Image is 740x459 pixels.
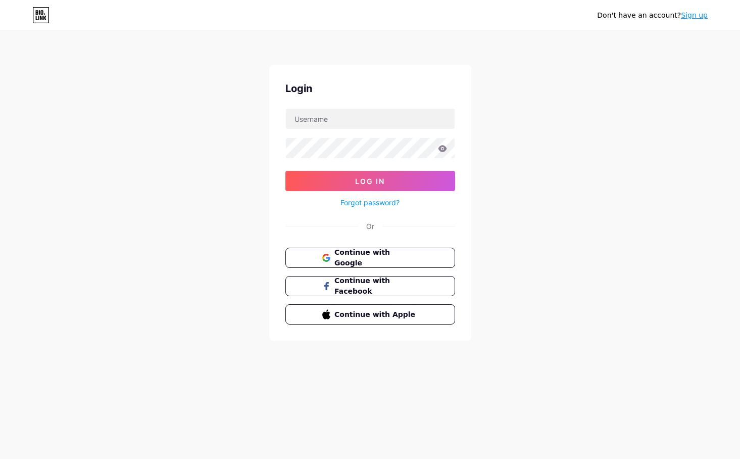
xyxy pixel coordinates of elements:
[285,81,455,96] div: Login
[366,221,374,232] div: Or
[286,109,455,129] input: Username
[285,304,455,325] button: Continue with Apple
[681,11,708,19] a: Sign up
[597,10,708,21] div: Don't have an account?
[355,177,385,186] span: Log In
[285,248,455,268] button: Continue with Google
[334,276,418,297] span: Continue with Facebook
[334,247,418,268] span: Continue with Google
[285,276,455,296] button: Continue with Facebook
[334,309,418,320] span: Continue with Apple
[340,197,400,208] a: Forgot password?
[285,171,455,191] button: Log In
